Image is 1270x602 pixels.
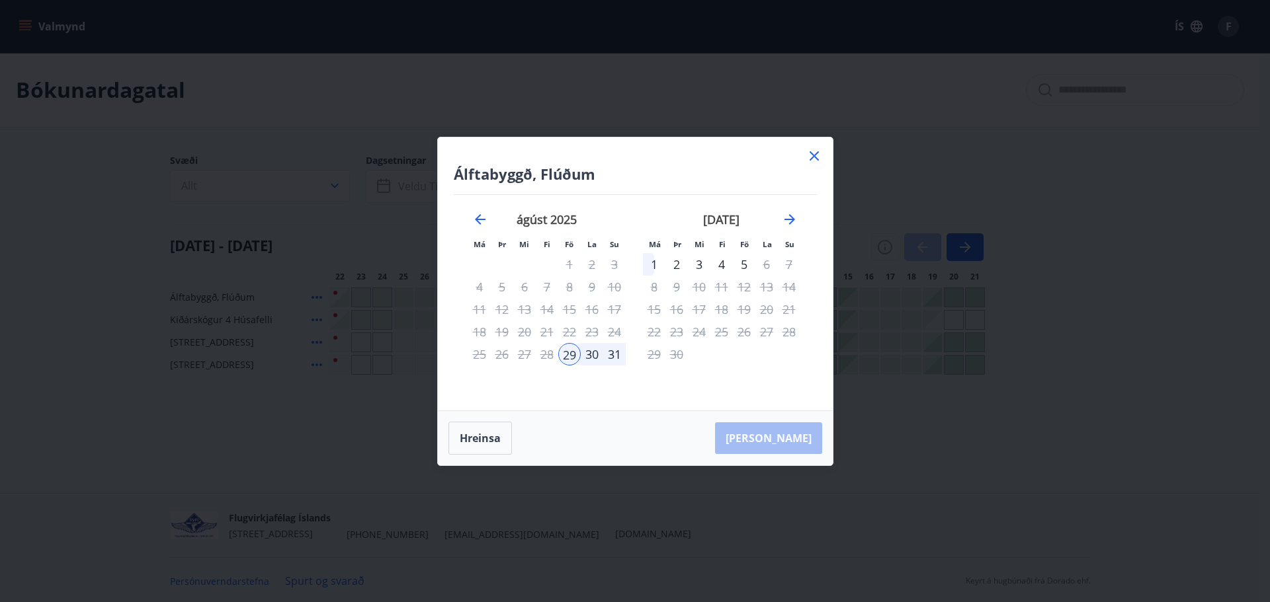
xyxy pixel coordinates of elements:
[513,343,536,365] td: Not available. miðvikudagur, 27. ágúst 2025
[472,211,488,227] div: Move backward to switch to the previous month.
[603,343,626,365] td: Choose sunnudagur, 31. ágúst 2025 as your check-out date. It’s available.
[719,239,726,249] small: Fi
[665,276,688,298] td: Not available. þriðjudagur, 9. september 2025
[643,253,665,276] td: Choose mánudagur, 1. september 2025 as your check-out date. It’s available.
[513,276,536,298] td: Not available. miðvikudagur, 6. ágúst 2025
[536,298,558,320] td: Not available. fimmtudagur, 14. ágúst 2025
[448,422,512,455] button: Hreinsa
[755,276,778,298] td: Not available. laugardagur, 13. september 2025
[468,320,491,343] td: Not available. mánudagur, 18. ágúst 2025
[558,298,581,320] td: Not available. föstudagur, 15. ágúst 2025
[468,298,491,320] td: Not available. mánudagur, 11. ágúst 2025
[643,253,665,276] div: 1
[755,298,778,320] td: Not available. laugardagur, 20. september 2025
[558,253,581,276] td: Not available. föstudagur, 1. ágúst 2025
[673,239,681,249] small: Þr
[733,298,755,320] td: Not available. föstudagur, 19. september 2025
[587,239,597,249] small: La
[536,320,558,343] td: Not available. fimmtudagur, 21. ágúst 2025
[468,343,491,365] td: Not available. mánudagur, 25. ágúst 2025
[643,276,665,298] td: Not available. mánudagur, 8. september 2025
[536,276,558,298] td: Not available. fimmtudagur, 7. ágúst 2025
[643,320,665,343] td: Not available. mánudagur, 22. september 2025
[513,298,536,320] td: Not available. miðvikudagur, 13. ágúst 2025
[454,164,817,184] h4: Álftabyggð, Flúðum
[643,298,665,320] td: Not available. mánudagur, 15. september 2025
[603,343,626,365] div: 31
[688,253,710,276] td: Choose miðvikudagur, 3. september 2025 as your check-out date. It’s available.
[513,320,536,343] td: Not available. miðvikudagur, 20. ágúst 2025
[688,298,710,320] td: Not available. miðvikudagur, 17. september 2025
[703,211,740,227] strong: [DATE]
[710,276,733,298] td: Not available. fimmtudagur, 11. september 2025
[710,253,733,276] td: Choose fimmtudagur, 4. september 2025 as your check-out date. It’s available.
[778,276,800,298] td: Not available. sunnudagur, 14. september 2025
[710,320,733,343] td: Not available. fimmtudagur, 25. september 2025
[603,253,626,276] td: Not available. sunnudagur, 3. ágúst 2025
[491,276,513,298] td: Not available. þriðjudagur, 5. ágúst 2025
[643,343,665,365] td: Not available. mánudagur, 29. september 2025
[491,298,513,320] td: Not available. þriðjudagur, 12. ágúst 2025
[688,253,710,276] div: 3
[649,239,661,249] small: Má
[733,320,755,343] td: Not available. föstudagur, 26. september 2025
[603,276,626,298] td: Not available. sunnudagur, 10. ágúst 2025
[763,239,772,249] small: La
[517,211,577,227] strong: ágúst 2025
[558,343,581,365] td: Selected as start date. föstudagur, 29. ágúst 2025
[688,276,710,298] td: Not available. miðvikudagur, 10. september 2025
[610,239,619,249] small: Su
[565,239,573,249] small: Fö
[491,343,513,365] td: Not available. þriðjudagur, 26. ágúst 2025
[491,320,513,343] td: Not available. þriðjudagur, 19. ágúst 2025
[733,253,755,276] div: Aðeins útritun í boði
[665,298,688,320] td: Not available. þriðjudagur, 16. september 2025
[581,253,603,276] td: Not available. laugardagur, 2. ágúst 2025
[581,320,603,343] td: Not available. laugardagur, 23. ágúst 2025
[468,276,491,298] td: Not available. mánudagur, 4. ágúst 2025
[782,211,798,227] div: Move forward to switch to the next month.
[536,343,558,365] td: Not available. fimmtudagur, 28. ágúst 2025
[581,298,603,320] td: Not available. laugardagur, 16. ágúst 2025
[665,253,688,276] td: Choose þriðjudagur, 2. september 2025 as your check-out date. It’s available.
[558,320,581,343] td: Not available. föstudagur, 22. ágúst 2025
[733,253,755,276] td: Choose föstudagur, 5. september 2025 as your check-out date. It’s available.
[474,239,486,249] small: Má
[755,320,778,343] td: Not available. laugardagur, 27. september 2025
[778,320,800,343] td: Not available. sunnudagur, 28. september 2025
[710,298,733,320] td: Not available. fimmtudagur, 18. september 2025
[581,276,603,298] td: Not available. laugardagur, 9. ágúst 2025
[665,253,688,276] div: 2
[581,343,603,365] td: Choose laugardagur, 30. ágúst 2025 as your check-out date. It’s available.
[778,298,800,320] td: Not available. sunnudagur, 21. september 2025
[688,320,710,343] td: Not available. miðvikudagur, 24. september 2025
[733,276,755,298] td: Not available. föstudagur, 12. september 2025
[695,239,704,249] small: Mi
[740,239,749,249] small: Fö
[710,253,733,276] div: 4
[519,239,529,249] small: Mi
[544,239,550,249] small: Fi
[558,343,581,365] div: 29
[665,343,688,365] td: Not available. þriðjudagur, 30. september 2025
[558,276,581,298] td: Not available. föstudagur, 8. ágúst 2025
[603,298,626,320] td: Not available. sunnudagur, 17. ágúst 2025
[785,239,794,249] small: Su
[755,253,778,276] td: Not available. laugardagur, 6. september 2025
[581,343,603,365] div: 30
[603,320,626,343] td: Not available. sunnudagur, 24. ágúst 2025
[665,320,688,343] td: Not available. þriðjudagur, 23. september 2025
[454,195,817,395] div: Calendar
[778,253,800,276] td: Not available. sunnudagur, 7. september 2025
[498,239,506,249] small: Þr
